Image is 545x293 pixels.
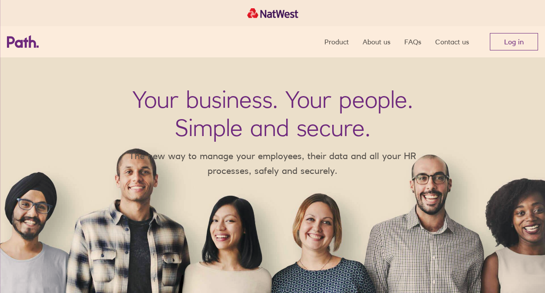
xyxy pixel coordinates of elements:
[435,26,469,57] a: Contact us
[132,85,413,142] h1: Your business. Your people. Simple and secure.
[324,26,349,57] a: Product
[490,33,538,50] a: Log in
[116,149,429,178] p: The new way to manage your employees, their data and all your HR processes, safely and securely.
[363,26,390,57] a: About us
[404,26,421,57] a: FAQs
